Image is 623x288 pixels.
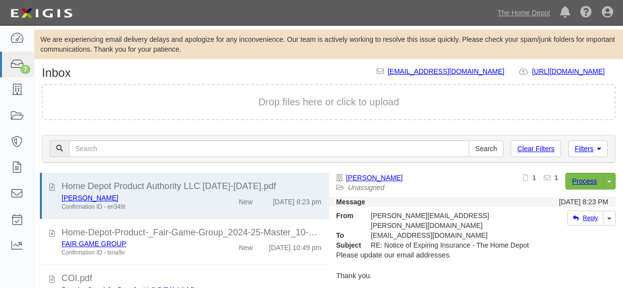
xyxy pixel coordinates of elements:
div: Home-Depot-Product-_Fair-Game-Group_2024-25-Master_10-1-2024_586768492_1.pdf [62,226,322,239]
a: Unassigned [348,184,385,192]
div: BARRETTE [62,193,207,203]
div: RE: Notice of Expiring Insurance - The Home Depot [363,240,537,250]
a: FAIR GAME GROUP [62,240,126,248]
a: [PERSON_NAME] [346,174,403,182]
strong: From [329,211,363,221]
div: New [239,239,253,253]
a: Process [565,173,603,190]
div: [DATE] 10:49 pm [269,239,321,253]
div: [DATE] 8:23 pm [273,193,322,207]
strong: Subject [329,240,363,250]
a: The Home Depot [492,3,555,23]
input: Search [69,140,469,157]
a: Filters [568,140,608,157]
div: Confirmation ID - en349t [62,203,207,211]
a: [PERSON_NAME] [62,194,118,202]
a: [URL][DOMAIN_NAME] [532,67,616,75]
input: Search [469,140,503,157]
strong: Message [336,198,365,206]
div: 7 [20,65,31,74]
div: [DATE] 8:23 PM [559,197,608,207]
div: Home Depot Product Authority LLC 2025-2026.pdf [62,180,322,193]
div: We are experiencing email delivery delays and apologize for any inconvenience. Our team is active... [34,34,623,54]
span: Thank you. [336,272,372,280]
i: Help Center - Complianz [580,7,592,19]
img: logo-5460c22ac91f19d4615b14bd174203de0afe785f0fc80cf4dbbc73dc1793850b.png [7,4,75,22]
a: Clear Filters [511,140,560,157]
div: COI.pdf [62,272,322,285]
div: [PERSON_NAME][EMAIL_ADDRESS][PERSON_NAME][DOMAIN_NAME] [363,211,537,230]
button: Drop files here or click to upload [259,95,399,109]
div: New [239,193,253,207]
b: 1 [532,174,536,182]
a: Reply [567,211,603,225]
strong: To [329,230,363,240]
b: 1 [555,174,558,182]
div: FAIR GAME GROUP [62,239,207,249]
h1: Inbox [42,66,71,79]
a: [EMAIL_ADDRESS][DOMAIN_NAME] [388,67,504,75]
div: Confirmation ID - txna9v [62,249,207,257]
div: party-mv3cm3@sbainsurance.homedepot.com [363,230,537,240]
span: Please update our email addresses. [336,251,452,259]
